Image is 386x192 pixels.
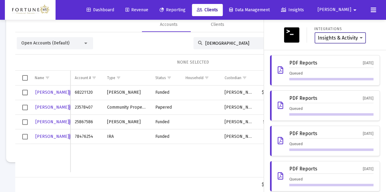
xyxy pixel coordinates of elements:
img: Dashboard [9,4,51,16]
a: Data Management [224,4,275,16]
a: Revenue [121,4,153,16]
a: Clients [192,4,223,16]
span: Clients [197,7,218,12]
a: Reporting [155,4,190,16]
span: Data Management [229,7,270,12]
mat-icon: arrow_drop_down [351,4,359,16]
a: Dashboard [82,4,119,16]
span: Reporting [160,7,186,12]
button: [PERSON_NAME] [310,4,366,16]
a: Insights [276,4,309,16]
span: Insights [281,7,304,12]
span: [PERSON_NAME] [318,7,351,12]
span: Dashboard [87,7,114,12]
span: Revenue [125,7,148,12]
